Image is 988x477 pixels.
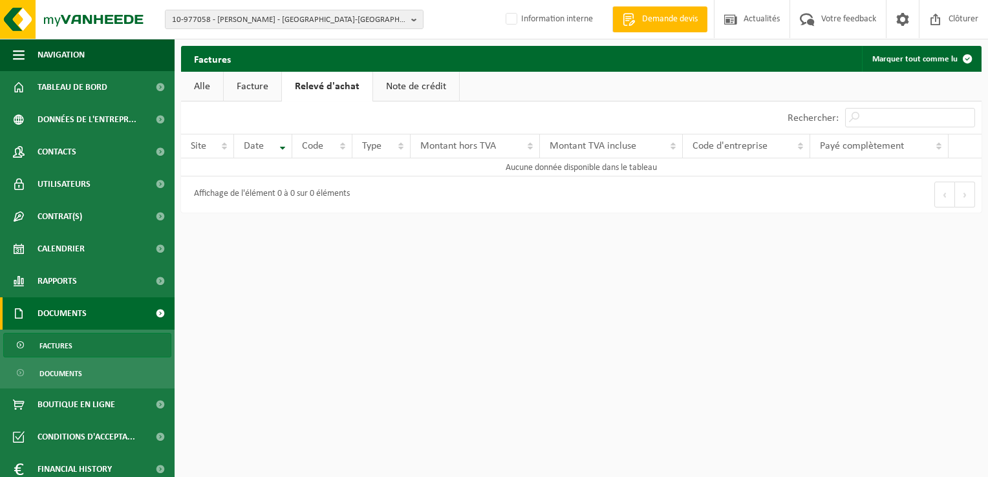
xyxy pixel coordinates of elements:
[224,72,281,101] a: Facture
[550,141,636,151] span: Montant TVA incluse
[3,333,171,357] a: Factures
[820,141,904,151] span: Payé complètement
[3,361,171,385] a: Documents
[862,46,980,72] button: Marquer tout comme lu
[181,46,244,71] h2: Factures
[38,388,115,421] span: Boutique en ligne
[172,10,406,30] span: 10-977058 - [PERSON_NAME] - [GEOGRAPHIC_DATA]-[GEOGRAPHIC_DATA]
[191,141,206,151] span: Site
[38,265,77,297] span: Rapports
[362,141,381,151] span: Type
[302,141,323,151] span: Code
[38,233,85,265] span: Calendrier
[38,168,91,200] span: Utilisateurs
[165,10,424,29] button: 10-977058 - [PERSON_NAME] - [GEOGRAPHIC_DATA]-[GEOGRAPHIC_DATA]
[39,361,82,386] span: Documents
[39,334,72,358] span: Factures
[38,71,107,103] span: Tableau de bord
[282,72,372,101] a: Relevé d'achat
[693,141,768,151] span: Code d'entreprise
[420,141,496,151] span: Montant hors TVA
[639,13,701,26] span: Demande devis
[955,182,975,207] button: Next
[38,200,82,233] span: Contrat(s)
[38,39,85,71] span: Navigation
[373,72,459,101] a: Note de crédit
[244,141,264,151] span: Date
[934,182,955,207] button: Previous
[181,158,982,176] td: Aucune donnée disponible dans le tableau
[612,6,707,32] a: Demande devis
[788,113,839,123] label: Rechercher:
[38,297,87,330] span: Documents
[38,136,76,168] span: Contacts
[181,72,223,101] a: Alle
[38,421,135,453] span: Conditions d'accepta...
[38,103,136,136] span: Données de l'entrepr...
[188,183,350,206] div: Affichage de l'élément 0 à 0 sur 0 éléments
[503,10,593,29] label: Information interne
